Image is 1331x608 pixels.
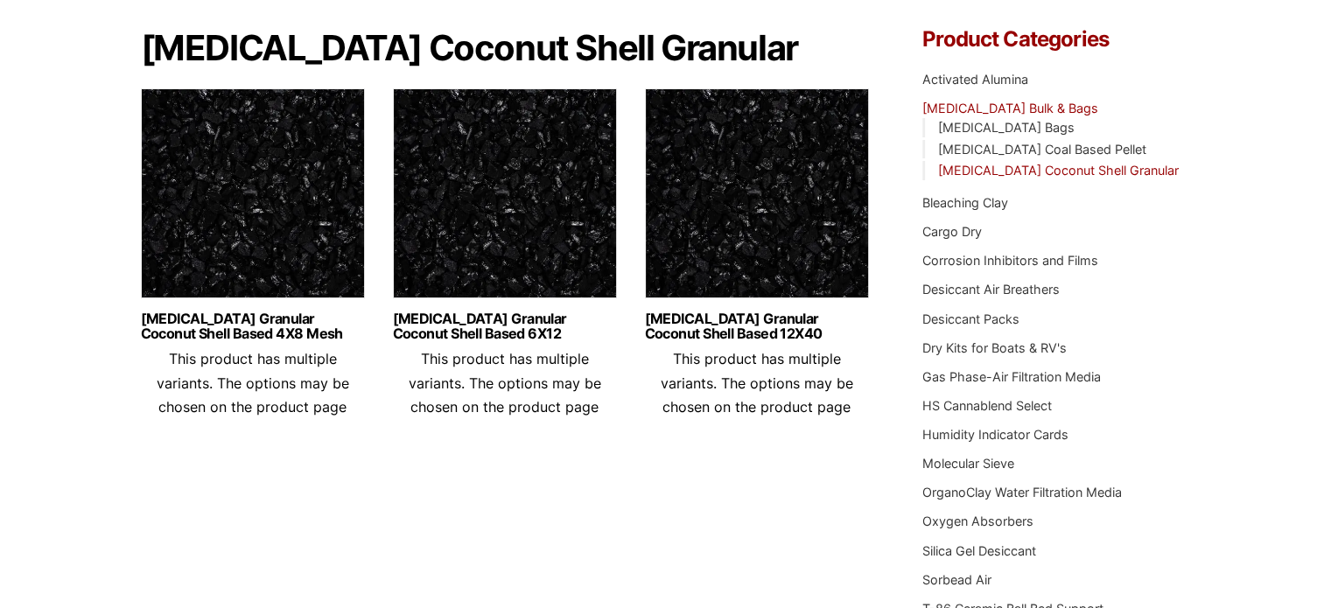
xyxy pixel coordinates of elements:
label: Font Size [7,106,60,121]
a: Bleaching Clay [922,195,1008,210]
a: [MEDICAL_DATA] Granular Coconut Shell Based 12X40 [645,311,869,341]
a: [MEDICAL_DATA] Granular Coconut Shell Based 4X8 Mesh [141,311,365,341]
a: [MEDICAL_DATA] Bulk & Bags [922,101,1098,115]
div: Outline [7,7,256,23]
h4: Product Categories [922,29,1190,50]
h3: Style [7,55,256,74]
a: [MEDICAL_DATA] Coal Based Pellet [937,142,1145,157]
a: [MEDICAL_DATA] Granular Coconut Shell Based 6X12 [393,311,617,341]
a: Activated Alumina [922,72,1028,87]
a: HS Cannablend Select [922,398,1052,413]
a: [MEDICAL_DATA] Bags [937,120,1074,135]
a: Humidity Indicator Cards [922,427,1068,442]
a: [MEDICAL_DATA] Coconut Shell Granular [937,163,1178,178]
span: This product has multiple variants. The options may be chosen on the product page [661,350,853,415]
a: Desiccant Air Breathers [922,282,1060,297]
a: Oxygen Absorbers [922,514,1033,528]
a: Desiccant Packs [922,311,1019,326]
img: Activated Carbon Mesh Granular [141,88,365,307]
a: Molecular Sieve [922,456,1014,471]
img: Activated Carbon Mesh Granular [393,88,617,307]
span: This product has multiple variants. The options may be chosen on the product page [409,350,601,415]
a: Back to Top [26,23,95,38]
a: OrganoClay Water Filtration Media [922,485,1122,500]
a: Cargo Dry [922,224,982,239]
a: Silica Gel Desiccant [922,543,1036,558]
span: 16 px [21,122,49,136]
span: This product has multiple variants. The options may be chosen on the product page [157,350,349,415]
img: Activated Carbon Mesh Granular [645,88,869,307]
a: Sorbead Air [922,572,991,587]
a: Dry Kits for Boats & RV's [922,340,1067,355]
h1: [MEDICAL_DATA] Coconut Shell Granular [141,29,871,67]
a: Corrosion Inhibitors and Films [922,253,1098,268]
a: Gas Phase-Air Filtration Media [922,369,1101,384]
